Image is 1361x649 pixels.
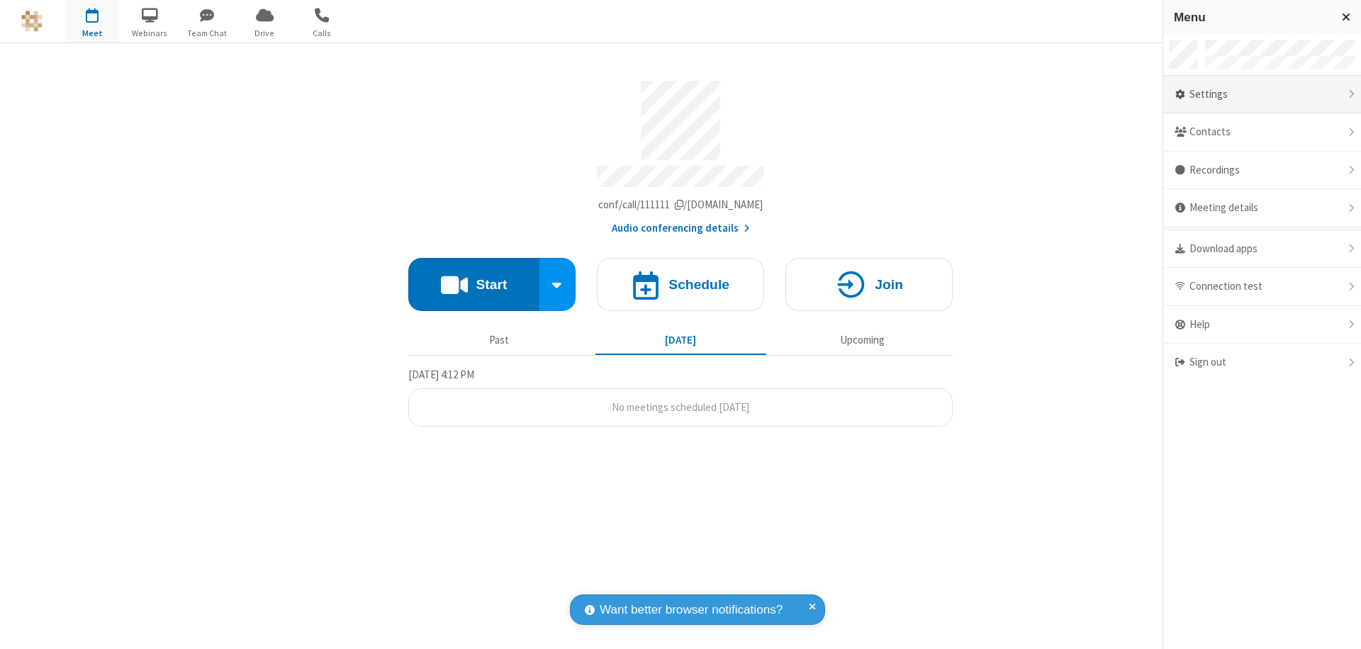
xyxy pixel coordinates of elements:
[408,258,539,311] button: Start
[1163,189,1361,227] div: Meeting details
[1326,612,1350,639] iframe: Chat
[296,27,349,40] span: Calls
[408,70,953,237] section: Account details
[1163,306,1361,344] div: Help
[1174,11,1329,24] h3: Menu
[408,366,953,427] section: Today's Meetings
[875,278,903,291] h4: Join
[777,327,948,354] button: Upcoming
[21,11,43,32] img: QA Selenium DO NOT DELETE OR CHANGE
[408,368,474,381] span: [DATE] 4:12 PM
[1163,268,1361,306] div: Connection test
[598,197,763,213] button: Copy my meeting room linkCopy my meeting room link
[600,601,783,619] span: Want better browser notifications?
[595,327,766,354] button: [DATE]
[1163,230,1361,269] div: Download apps
[597,258,764,311] button: Schedule
[612,220,750,237] button: Audio conferencing details
[539,258,576,311] div: Start conference options
[414,327,585,354] button: Past
[598,198,763,211] span: Copy my meeting room link
[1163,152,1361,190] div: Recordings
[476,278,507,291] h4: Start
[1163,76,1361,114] div: Settings
[612,400,749,414] span: No meetings scheduled [DATE]
[1163,113,1361,152] div: Contacts
[123,27,177,40] span: Webinars
[785,258,953,311] button: Join
[66,27,119,40] span: Meet
[1163,344,1361,381] div: Sign out
[238,27,291,40] span: Drive
[668,278,729,291] h4: Schedule
[181,27,234,40] span: Team Chat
